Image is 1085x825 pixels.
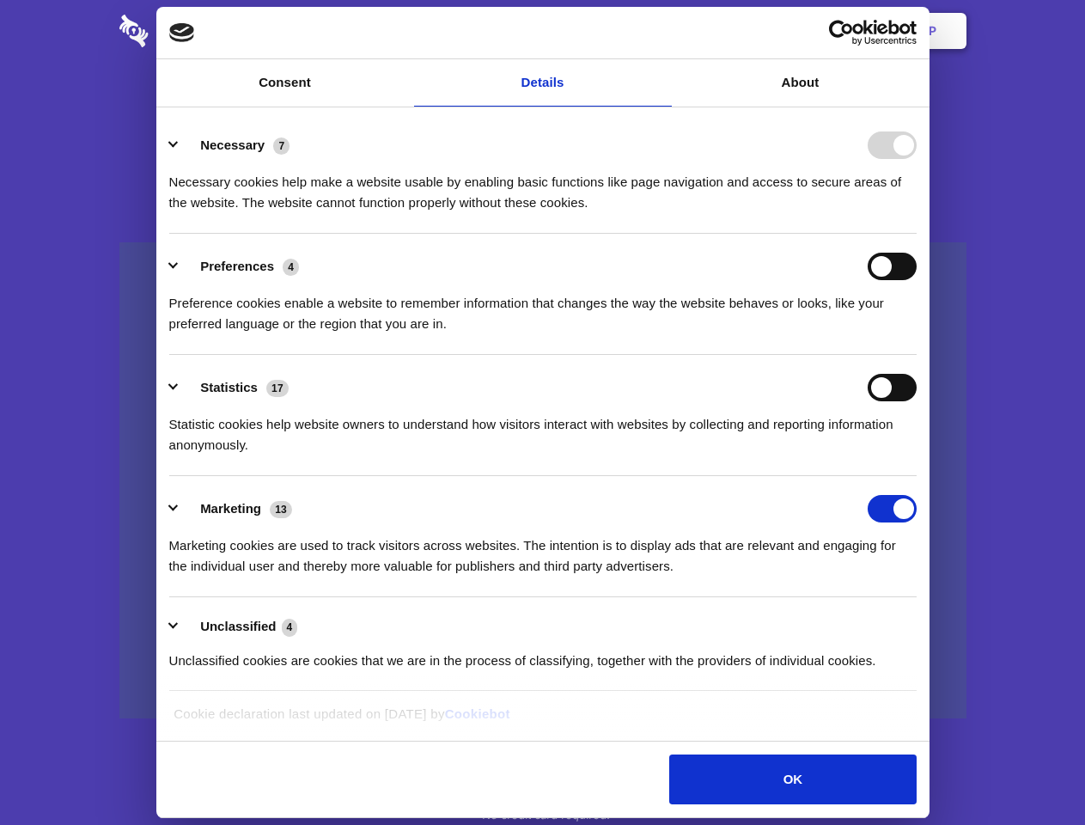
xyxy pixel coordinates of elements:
a: Details [414,59,672,107]
span: 17 [266,380,289,397]
div: Statistic cookies help website owners to understand how visitors interact with websites by collec... [169,401,917,455]
button: OK [669,755,916,804]
label: Preferences [200,259,274,273]
div: Marketing cookies are used to track visitors across websites. The intention is to display ads tha... [169,522,917,577]
div: Necessary cookies help make a website usable by enabling basic functions like page navigation and... [169,159,917,213]
a: Consent [156,59,414,107]
iframe: Drift Widget Chat Controller [999,739,1064,804]
h1: Eliminate Slack Data Loss. [119,77,966,139]
span: 13 [270,501,292,518]
button: Preferences (4) [169,253,310,280]
span: 4 [282,619,298,636]
div: Cookie declaration last updated on [DATE] by [161,704,924,737]
a: Cookiebot [445,706,510,721]
button: Unclassified (4) [169,616,308,638]
span: 4 [283,259,299,276]
span: 7 [273,137,290,155]
div: Preference cookies enable a website to remember information that changes the way the website beha... [169,280,917,334]
a: Usercentrics Cookiebot - opens in a new window [766,20,917,46]
a: About [672,59,930,107]
a: Contact [697,4,776,58]
label: Statistics [200,380,258,394]
label: Marketing [200,501,261,516]
button: Necessary (7) [169,131,301,159]
label: Necessary [200,137,265,152]
a: Login [779,4,854,58]
button: Statistics (17) [169,374,300,401]
img: logo [169,23,195,42]
a: Wistia video thumbnail [119,242,966,719]
div: Unclassified cookies are cookies that we are in the process of classifying, together with the pro... [169,638,917,671]
h4: Auto-redaction of sensitive data, encrypted data sharing and self-destructing private chats. Shar... [119,156,966,213]
img: logo-wordmark-white-trans-d4663122ce5f474addd5e946df7df03e33cb6a1c49d2221995e7729f52c070b2.svg [119,15,266,47]
a: Pricing [504,4,579,58]
button: Marketing (13) [169,495,303,522]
